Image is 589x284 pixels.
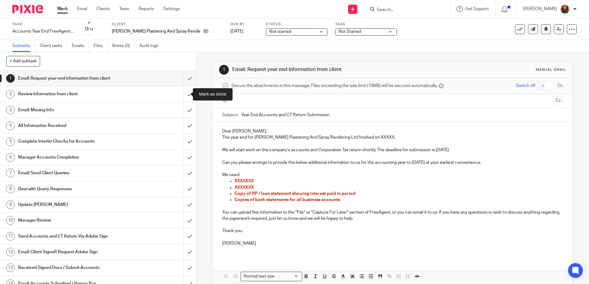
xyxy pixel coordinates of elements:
label: To: [222,98,229,104]
p: Dear [PERSON_NAME], [222,128,563,134]
img: sallycropped.JPG [560,4,570,14]
h1: Complete Interim Checks for Accounts [18,137,124,146]
div: Manual email [536,67,566,72]
button: + Add subtask [6,56,40,66]
div: 7 [6,169,15,177]
a: Email [77,6,87,12]
span: Get Support [465,7,489,11]
a: Emails [72,40,89,52]
p: The year end for [PERSON_NAME] Plastering And Spray Rendering Ltd finished on XXXXX. [222,134,563,140]
div: 12 [6,248,15,256]
h1: Email: Client Signoff Request Adobe Sign [18,247,124,257]
span: XXXXXXX [234,179,254,183]
span: XXXXXXX [234,185,254,190]
h1: Received Signed Docs / Submit Accounts [18,263,124,272]
h1: Send Accounts and CT Return Via Adobe Sign [18,232,124,241]
h1: Email: Request year end information from client [232,66,406,73]
h1: Manager Review [18,216,124,225]
h1: Update [PERSON_NAME] [18,200,124,209]
h1: Email: Request year end information from client [18,74,124,83]
span: Not Started [339,30,361,34]
img: Pixie [12,5,43,13]
p: We need: [222,172,563,178]
a: Notes (0) [112,40,135,52]
p: [PERSON_NAME] [222,240,563,247]
div: Accounts Year End FreeAgent - 2025 [12,28,74,34]
div: 1 [219,65,229,75]
span: Not started [269,30,291,34]
div: 11 [6,232,15,241]
a: Work [57,6,68,12]
div: Search for option [241,272,302,281]
p: [PERSON_NAME] Plastering And Spray Rendering Ltd [112,28,201,34]
a: Files [94,40,108,52]
span: [DATE] [230,29,243,34]
h1: All Information Received [18,121,124,130]
a: Team [119,6,129,12]
h1: Deal with Query Responses [18,184,124,194]
div: 9 [6,200,15,209]
span: Copy of HP / loan statement showing interest paid in period [234,191,355,196]
span: Normal text size [242,273,276,280]
h1: Review information from client [18,89,124,99]
p: We will start work on the company’s accounts and Corporation Tax return shortly. The deadline for... [222,147,563,153]
div: 8 [6,185,15,193]
div: 1 [6,74,15,83]
span: Switch off [516,83,535,89]
div: 4 [6,121,15,130]
span: Copies of bank statements for all business accounts [234,198,340,202]
a: Audit logs [139,40,163,52]
div: 0 [85,26,93,33]
p: Thank you. [222,228,563,234]
a: Settings [163,6,180,12]
p: [PERSON_NAME] [523,6,557,12]
p: You can upload this information to the "File" or "Capture For Later" section of FreeAgent, or you... [222,209,563,222]
div: 2 [6,90,15,99]
h1: Manager Accounts Completion [18,153,124,162]
label: Task [12,22,74,27]
a: Reports [139,6,154,12]
small: /14 [88,28,93,31]
div: 6 [6,153,15,162]
h1: Email: Send Client Queries [18,168,124,178]
label: Client [112,22,223,27]
input: Search [376,7,432,13]
a: Subtasks [12,40,35,52]
input: Search for option [276,273,299,280]
div: 5 [6,137,15,146]
div: 13 [6,263,15,272]
button: Cc [554,96,563,105]
label: Subject: [222,112,238,118]
label: Status [266,22,327,27]
h1: Email: Missing Info [18,105,124,115]
div: 10 [6,216,15,225]
p: Can you please arrange to provide the below additional information to us for the accounting year ... [222,160,563,166]
a: Clients [96,6,110,12]
label: Tags [335,22,397,27]
div: 3 [6,106,15,114]
span: Secure the attachments in this message. Files exceeding the size limit (10MB) will be secured aut... [231,83,437,89]
a: Client tasks [40,40,67,52]
label: Due by [230,22,258,27]
span: On [557,83,563,89]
